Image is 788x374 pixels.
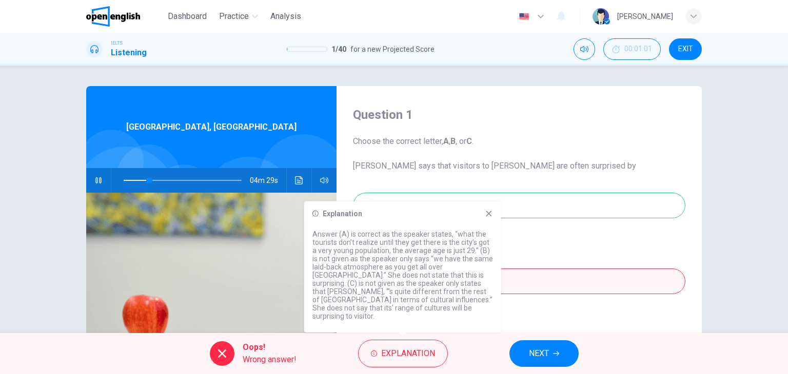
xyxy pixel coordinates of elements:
[443,136,449,146] b: A
[243,341,297,354] span: Oops!
[312,230,493,320] p: Answer (A) is correct as the speaker states, “what the tourists don’t realize until they get ther...
[350,43,435,55] span: for a new Projected Score
[678,45,693,53] span: EXIT
[624,45,652,53] span: 00:01:01
[168,10,207,23] span: Dashboard
[353,135,685,172] span: Choose the correct letter, , , or . [PERSON_NAME] says that visitors to [PERSON_NAME] are often s...
[353,107,685,123] h4: Question 1
[574,38,595,60] div: Mute
[381,346,435,361] span: Explanation
[518,13,530,20] img: en
[243,354,297,366] span: Wrong answer!
[323,210,362,218] h6: Explanation
[603,38,661,60] div: Hide
[450,136,456,146] b: B
[111,39,123,47] span: IELTS
[291,168,307,193] button: Click to see the audio transcription
[250,168,286,193] span: 04m 29s
[111,47,147,59] h1: Listening
[593,8,609,25] img: Profile picture
[126,121,297,133] span: [GEOGRAPHIC_DATA], [GEOGRAPHIC_DATA]
[86,6,140,27] img: OpenEnglish logo
[270,10,301,23] span: Analysis
[219,10,249,23] span: Practice
[331,43,346,55] span: 1 / 40
[466,136,472,146] b: C
[529,346,549,361] span: NEXT
[617,10,673,23] div: [PERSON_NAME]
